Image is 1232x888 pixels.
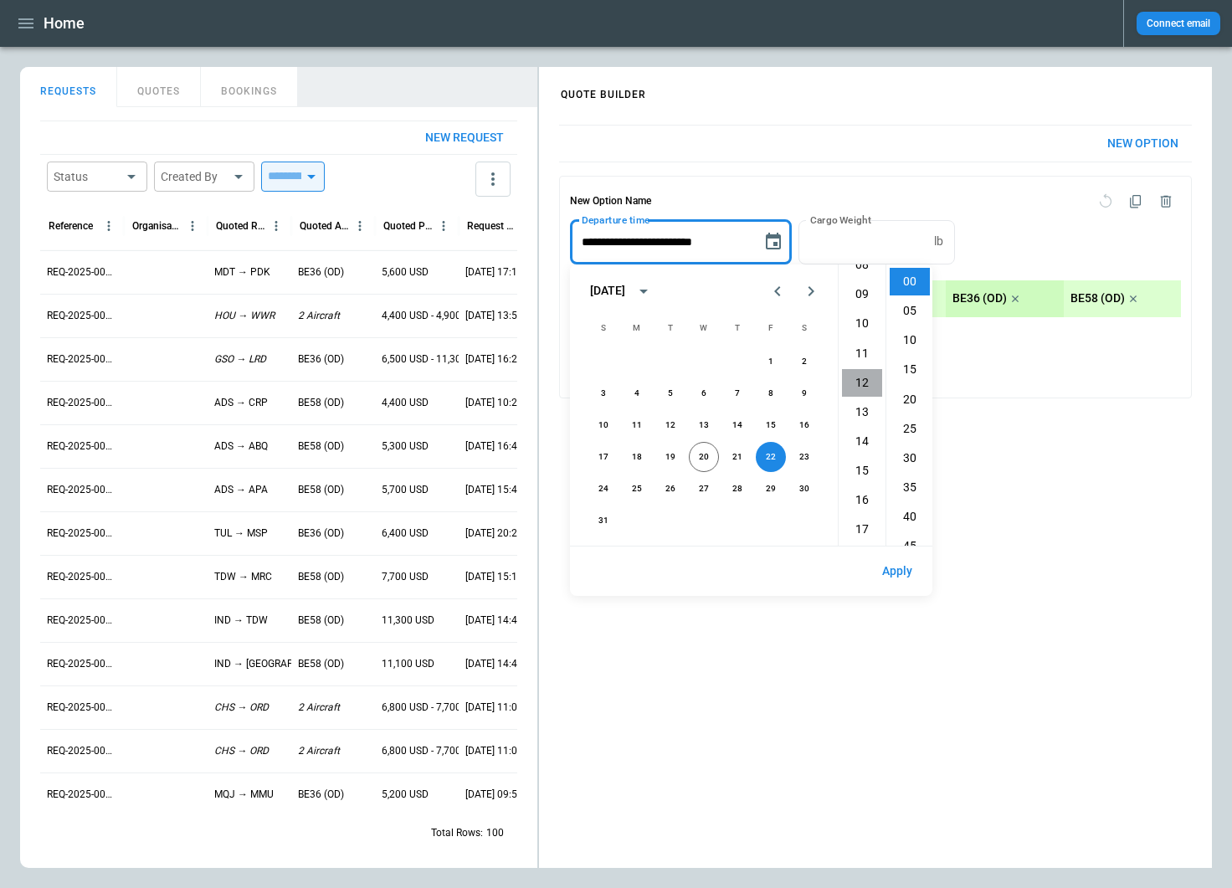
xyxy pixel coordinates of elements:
p: BE36 (OD) [298,788,344,802]
p: BE36 (OD) [298,352,344,367]
span: Tuesday [655,311,685,345]
li: 8 hours [842,251,882,279]
button: 2 [789,346,819,377]
p: REQ-2025-000245 [47,613,117,628]
button: 23 [789,442,819,472]
p: [DATE] 15:42 [465,483,523,497]
p: [DATE] 15:13 [465,570,523,584]
div: Quoted Price [383,220,433,232]
p: REQ-2025-000246 [47,570,117,584]
p: 7,700 USD [382,570,429,584]
p: IND → TDW [214,613,268,628]
span: Sunday [588,311,619,345]
button: REQUESTS [20,67,117,107]
p: REQ-2025-000250 [47,396,117,410]
button: New request [412,121,517,154]
p: 5,300 USD [382,439,429,454]
div: Organisation [132,220,182,232]
p: [DATE] 11:00 [465,744,523,758]
label: Departure time [582,213,650,227]
button: 24 [588,474,619,504]
button: 28 [722,474,752,504]
button: Previous month [761,275,794,308]
p: Total Rows: [431,826,483,840]
p: 5,700 USD [382,483,429,497]
p: REQ-2025-000247 [47,526,117,541]
button: 4 [622,378,652,408]
p: REQ-2025-000252 [47,309,117,323]
button: 12 [655,410,685,440]
p: 5,600 USD [382,265,429,280]
div: Reference [49,220,93,232]
p: BE36 (OD) [952,291,1007,305]
li: 30 minutes [890,444,930,472]
p: REQ-2025-000249 [47,439,117,454]
button: Organisation column menu [182,215,203,237]
button: QUOTES [117,67,201,107]
button: 22 [756,442,786,472]
p: REQ-2025-000242 [47,744,117,758]
p: 6,800 USD - 7,700 USD [382,701,483,715]
button: more [475,162,511,197]
li: 16 hours [842,486,882,514]
div: Request Created At (UTC-05:00) [467,220,516,232]
button: BOOKINGS [201,67,298,107]
div: Created By [161,168,228,185]
p: [DATE] 14:45 [465,613,523,628]
span: Thursday [722,311,752,345]
p: ADS → ABQ [214,439,268,454]
p: REQ-2025-000244 [47,657,117,671]
p: 4,400 USD - 4,900 USD [382,309,483,323]
ul: Select hours [839,264,885,546]
p: REQ-2025-000243 [47,701,117,715]
button: 3 [588,378,619,408]
h1: Home [44,13,85,33]
li: 35 minutes [890,474,930,501]
button: 9 [789,378,819,408]
p: BE58 (OD) [298,396,344,410]
button: 19 [655,442,685,472]
button: Quoted Route column menu [265,215,287,237]
p: TDW → MRC [214,570,272,584]
button: 27 [689,474,719,504]
p: 4,400 USD [382,396,429,410]
button: 14 [722,410,752,440]
span: Monday [622,311,652,345]
p: [DATE] 16:22 [465,352,523,367]
p: BE58 (OD) [1070,291,1125,305]
li: 11 hours [842,340,882,367]
p: MQJ → MMU [214,788,274,802]
label: Cargo Weight [810,213,871,227]
p: [DATE] 17:16 [465,265,523,280]
p: 100 [486,826,504,840]
li: 0 minutes [890,268,930,295]
div: Status [54,168,121,185]
button: 30 [789,474,819,504]
button: 15 [756,410,786,440]
p: 11,100 USD [382,657,434,671]
li: 14 hours [842,428,882,455]
button: calendar view is open, switch to year view [630,278,657,305]
button: Reference column menu [98,215,120,237]
p: HOU → WWR [214,309,275,323]
button: 26 [655,474,685,504]
p: BE58 (OD) [298,483,344,497]
button: 16 [789,410,819,440]
button: 21 [722,442,752,472]
button: 31 [588,506,619,536]
button: 11 [622,410,652,440]
li: 13 hours [842,398,882,426]
p: BE36 (OD) [298,526,344,541]
p: REQ-2025-000248 [47,483,117,497]
p: IND → [GEOGRAPHIC_DATA] [214,657,342,671]
h6: New Option Name [570,187,651,217]
p: BE58 (OD) [298,570,344,584]
p: BE36 (OD) [298,265,344,280]
li: 15 minutes [890,356,930,383]
h4: QUOTE BUILDER [541,71,666,109]
div: Quoted Aircraft [300,220,349,232]
p: 2 Aircraft [298,309,340,323]
p: [DATE] 10:22 [465,396,523,410]
span: Duplicate quote option [1121,187,1151,217]
p: CHS → ORD [214,744,269,758]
